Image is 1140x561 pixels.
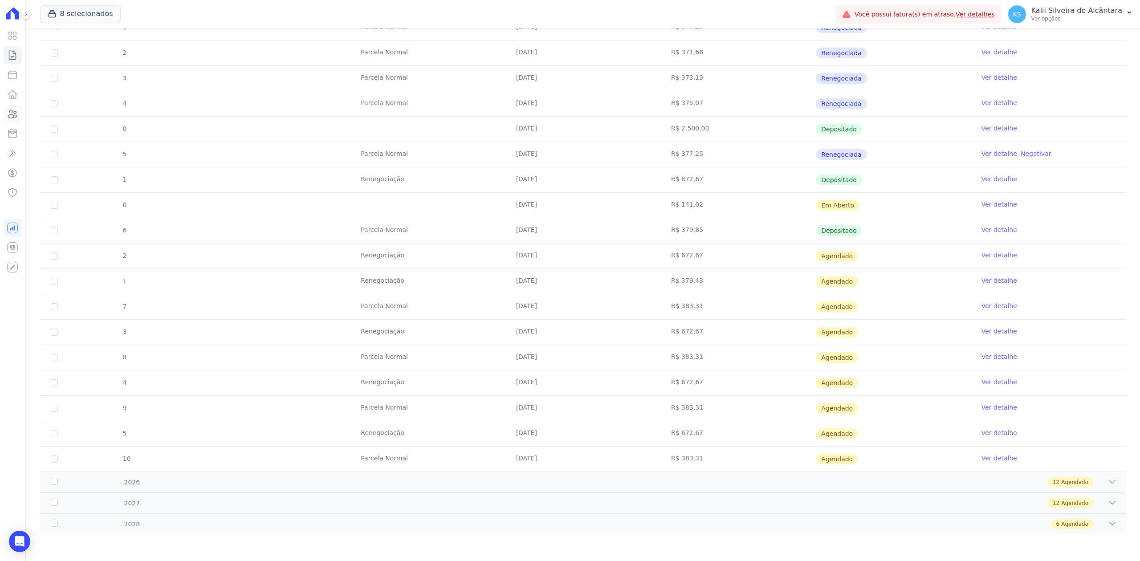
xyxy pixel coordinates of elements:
[816,48,867,58] span: Renegociada
[816,98,867,109] span: Renegociada
[981,301,1017,310] a: Ver detalhe
[816,73,867,84] span: Renegociada
[505,167,660,192] td: [DATE]
[660,320,815,345] td: R$ 672,67
[816,200,859,211] span: Em Aberto
[122,404,127,411] span: 9
[816,276,858,287] span: Agendado
[505,370,660,395] td: [DATE]
[660,294,815,319] td: R$ 383,31
[505,345,660,370] td: [DATE]
[350,41,505,65] td: Parcela Normal
[9,531,30,552] div: Open Intercom Messenger
[505,244,660,268] td: [DATE]
[1061,478,1088,486] span: Agendado
[350,269,505,294] td: Renegociação
[981,276,1017,285] a: Ver detalhe
[981,225,1017,234] a: Ver detalhe
[505,142,660,167] td: [DATE]
[660,41,815,65] td: R$ 371,68
[505,91,660,116] td: [DATE]
[1056,520,1060,528] span: 6
[122,430,127,437] span: 5
[1031,6,1122,15] p: Kalil Silveira de Alcântara
[660,244,815,268] td: R$ 672,67
[51,405,58,412] input: default
[51,49,58,57] input: Só é possível selecionar pagamentos em aberto
[1053,478,1059,486] span: 12
[981,73,1017,82] a: Ver detalhe
[660,421,815,446] td: R$ 672,67
[505,41,660,65] td: [DATE]
[51,354,58,361] input: default
[122,49,127,56] span: 2
[122,252,127,259] span: 2
[660,345,815,370] td: R$ 383,31
[855,10,995,19] span: Você possui fatura(s) em atraso.
[981,378,1017,386] a: Ver detalhe
[660,396,815,421] td: R$ 383,31
[122,303,127,310] span: 7
[1001,2,1140,27] button: KS Kalil Silveira de Alcântara Ver opções
[981,175,1017,183] a: Ver detalhe
[505,294,660,319] td: [DATE]
[505,421,660,446] td: [DATE]
[122,74,127,81] span: 3
[122,277,127,285] span: 1
[350,345,505,370] td: Parcela Normal
[505,447,660,472] td: [DATE]
[122,379,127,386] span: 4
[51,227,58,234] input: Só é possível selecionar pagamentos em aberto
[660,66,815,91] td: R$ 373,13
[124,499,140,508] span: 2027
[122,176,127,183] span: 1
[981,251,1017,260] a: Ver detalhe
[981,327,1017,336] a: Ver detalhe
[816,352,858,363] span: Agendado
[816,428,858,439] span: Agendado
[122,125,127,132] span: 0
[1061,499,1088,507] span: Agendado
[660,218,815,243] td: R$ 379,85
[51,252,58,260] input: default
[51,430,58,437] input: default
[350,320,505,345] td: Renegociação
[956,11,995,18] a: Ver detalhes
[122,328,127,335] span: 3
[981,454,1017,463] a: Ver detalhe
[51,151,58,158] input: Só é possível selecionar pagamentos em aberto
[981,124,1017,133] a: Ver detalhe
[816,124,862,134] span: Depositado
[51,126,58,133] input: Só é possível selecionar pagamentos em aberto
[122,201,127,208] span: 0
[350,370,505,395] td: Renegociação
[51,75,58,82] input: Só é possível selecionar pagamentos em aberto
[816,175,862,185] span: Depositado
[816,149,867,160] span: Renegociada
[981,352,1017,361] a: Ver detalhe
[350,447,505,472] td: Parcela Normal
[660,447,815,472] td: R$ 383,31
[350,396,505,421] td: Parcela Normal
[350,167,505,192] td: Renegociação
[1013,11,1021,17] span: KS
[505,193,660,218] td: [DATE]
[122,354,127,361] span: 8
[51,278,58,285] input: default
[51,303,58,310] input: default
[981,48,1017,57] a: Ver detalhe
[505,396,660,421] td: [DATE]
[816,378,858,388] span: Agendado
[660,370,815,395] td: R$ 672,67
[816,225,862,236] span: Depositado
[350,218,505,243] td: Parcela Normal
[981,428,1017,437] a: Ver detalhe
[660,193,815,218] td: R$ 141,02
[981,149,1017,158] a: Ver detalhe
[505,117,660,142] td: [DATE]
[51,455,58,463] input: default
[505,320,660,345] td: [DATE]
[660,142,815,167] td: R$ 377,25
[660,269,815,294] td: R$ 379,43
[660,117,815,142] td: R$ 2.500,00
